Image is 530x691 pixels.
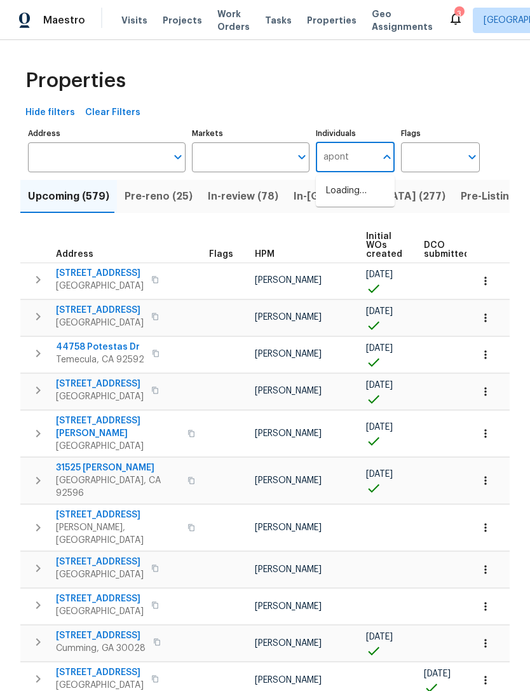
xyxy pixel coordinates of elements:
span: [DATE] [366,470,393,479]
span: In-review (78) [208,188,278,205]
span: [STREET_ADDRESS] [56,556,144,568]
span: [PERSON_NAME] [255,565,322,574]
span: HPM [255,250,275,259]
span: [DATE] [366,307,393,316]
span: [STREET_ADDRESS] [56,592,144,605]
span: [GEOGRAPHIC_DATA] [56,440,180,453]
label: Individuals [316,130,395,137]
span: [GEOGRAPHIC_DATA] [56,390,144,403]
span: [DATE] [424,669,451,678]
label: Markets [192,130,310,137]
span: [GEOGRAPHIC_DATA] [56,280,144,292]
span: [PERSON_NAME] [255,476,322,485]
span: Upcoming (579) [28,188,109,205]
span: Cumming, GA 30028 [56,642,146,655]
span: [STREET_ADDRESS] [56,378,144,390]
span: [STREET_ADDRESS] [56,304,144,317]
span: [STREET_ADDRESS][PERSON_NAME] [56,414,180,440]
span: In-[GEOGRAPHIC_DATA] (277) [294,188,445,205]
span: Properties [25,74,126,87]
span: Initial WOs created [366,232,402,259]
label: Flags [401,130,480,137]
span: 44758 Potestas Dr [56,341,144,353]
span: [PERSON_NAME] [255,387,322,395]
span: [STREET_ADDRESS] [56,509,180,521]
span: [PERSON_NAME] [255,602,322,611]
span: [DATE] [366,381,393,390]
span: [DATE] [366,344,393,353]
span: Address [56,250,93,259]
span: 31525 [PERSON_NAME] [56,462,180,474]
span: [PERSON_NAME] [255,429,322,438]
span: Projects [163,14,202,27]
span: [DATE] [366,633,393,641]
button: Close [378,148,396,166]
span: [STREET_ADDRESS] [56,666,144,679]
button: Clear Filters [80,101,146,125]
span: Tasks [265,16,292,25]
label: Address [28,130,186,137]
span: [DATE] [366,423,393,432]
span: [GEOGRAPHIC_DATA] [56,317,144,329]
span: [STREET_ADDRESS] [56,267,144,280]
span: Hide filters [25,105,75,121]
button: Open [463,148,481,166]
span: [PERSON_NAME] [255,676,322,685]
span: Pre-reno (25) [125,188,193,205]
span: [STREET_ADDRESS] [56,629,146,642]
button: Open [293,148,311,166]
span: [PERSON_NAME] [255,350,322,359]
span: Geo Assignments [372,8,433,33]
span: DCO submitted [424,241,470,259]
span: [PERSON_NAME] [255,639,322,648]
div: Loading… [316,175,395,207]
span: [PERSON_NAME] [255,313,322,322]
span: Flags [209,250,233,259]
span: Properties [307,14,357,27]
span: Work Orders [217,8,250,33]
span: Clear Filters [85,105,140,121]
span: [PERSON_NAME] [255,523,322,532]
div: 3 [454,8,463,20]
span: [DATE] [366,270,393,279]
span: [GEOGRAPHIC_DATA] [56,568,144,581]
span: Maestro [43,14,85,27]
span: [PERSON_NAME] [255,276,322,285]
span: Temecula, CA 92592 [56,353,144,366]
span: [PERSON_NAME], [GEOGRAPHIC_DATA] [56,521,180,547]
span: [GEOGRAPHIC_DATA] [56,605,144,618]
button: Hide filters [20,101,80,125]
span: [GEOGRAPHIC_DATA], CA 92596 [56,474,180,500]
button: Open [169,148,187,166]
input: Search ... [316,142,376,172]
span: Visits [121,14,147,27]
